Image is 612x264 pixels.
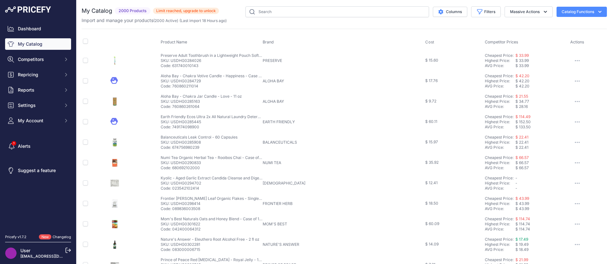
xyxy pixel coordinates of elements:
a: $ 42.20 [515,73,529,78]
p: SKU: USDHG0294702 [161,181,263,186]
p: Mom's Best Naturals Oats and Honey Blend - Case of 14 - 18 oz. [161,216,263,222]
div: Highest Price: [485,119,515,124]
p: ALOHA BAY [263,99,310,104]
span: $ 43.99 [515,201,529,206]
img: Pricefy Logo [5,6,51,13]
p: Code: 749174098900 [161,124,263,130]
div: AVG Price: [485,104,515,109]
a: $ 17.49 [515,237,528,242]
button: Competitors [5,54,71,65]
p: SKU: USDHG0285163 [161,99,242,104]
span: $ 15.97 [425,140,438,144]
span: $ 152.50 [515,119,531,124]
span: ( ) [153,18,178,23]
span: - [515,176,517,180]
p: Frontier [PERSON_NAME] Leaf Organic Flakes - Single Bulk Item - 1LB [161,196,263,201]
a: Cheapest Price: [485,135,514,140]
p: Code: 680692102000 [161,165,263,170]
div: Highest Price: [485,222,515,227]
p: MOM'S BEST [263,222,310,227]
div: AVG Price: [485,227,515,232]
p: NATURE'S ANSWER [263,242,310,247]
a: $ 114.74 [515,216,530,221]
p: EARTH FRIENDLY [263,119,310,124]
a: $ 21.55 [515,94,528,99]
p: SKU: USDHG0298414 [161,201,263,206]
button: Repricing [5,69,71,80]
div: Highest Price: [485,58,515,63]
p: Code: 674756980239 [161,145,237,150]
a: My Catalog [5,38,71,50]
p: Code: 042400064312 [161,227,263,232]
a: Alerts [5,140,71,152]
div: Highest Price: [485,79,515,84]
button: Massive Actions [505,6,553,17]
p: Code: 760860261064 [161,104,242,109]
span: $ 22.41 [515,140,528,145]
p: Kyolic - Aged Garlic Extract Candida Cleanse and Digestion Formula 102 - 100 Vegetarian Capsules [161,176,263,181]
div: AVG Price: [485,124,515,130]
button: Catalog Functions [557,7,607,17]
a: Cheapest Price: [485,114,514,119]
span: Actions [570,40,584,44]
a: Cheapest Price: [485,257,514,262]
span: Limit reached, upgrade to unlock [153,8,219,14]
a: User [20,248,30,253]
a: $ 114.49 [515,114,530,119]
div: Highest Price: [485,99,515,104]
p: Code: 023542102414 [161,186,263,191]
div: $ 42.20 [515,84,546,89]
a: $ 33.99 [515,53,529,58]
div: $ 33.99 [515,63,546,68]
span: Brand [263,40,274,44]
div: Pricefy v1.7.2 [5,234,26,240]
p: SKU: USDHG0290833 [161,160,263,165]
p: Code: 089836003508 [161,206,263,211]
div: $ 28.16 [515,104,546,109]
button: My Account [5,115,71,126]
a: Cheapest Price: [485,196,514,201]
p: NUMI TEA [263,160,310,165]
a: $ 43.99 [515,196,529,201]
p: Nature's Answer - Eleuthero Root Alcohol Free - 2 fl oz [161,237,259,242]
a: [EMAIL_ADDRESS][DOMAIN_NAME] [20,254,87,259]
p: SKU: USDHG0284026 [161,58,263,63]
button: Filters [471,6,501,17]
span: $ 60.09 [425,221,439,226]
p: SKU: USDHG0302281 [161,242,259,247]
button: Reports [5,84,71,96]
a: Cheapest Price: [485,53,514,58]
p: Code: 760860211014 [161,84,263,89]
span: New [39,234,51,240]
span: $ 17.76 [425,78,438,83]
p: PRESERVE [263,58,310,63]
span: $ 33.99 [515,58,529,63]
span: $ 12.41 [425,180,438,185]
a: $ 66.57 [515,155,529,160]
div: AVG Price: [485,63,515,68]
div: $ 22.41 [515,145,546,150]
p: Aloha Bay - Chakra Votive Candle - Happiness - Case of 12 - 2 oz [161,73,263,79]
p: FRONTIER HERB [263,201,310,206]
a: Cheapest Price: [485,155,514,160]
span: - [515,181,517,185]
a: Changelog [53,235,71,239]
p: Numi Tea Organic Herbal Tea - Rooibos Chai - Case of 6 - 18 Bags [161,155,263,160]
span: $ 60.11 [425,119,437,124]
p: Code: 631740010143 [161,63,263,68]
button: Columns [433,7,467,17]
span: $ 114.74 [515,222,530,226]
p: SKU: USDHG0285908 [161,140,237,145]
span: Reports [18,87,60,93]
span: $ 9.72 [425,99,436,103]
div: AVG Price: [485,145,515,150]
div: Highest Price: [485,201,515,206]
div: Highest Price: [485,181,515,186]
a: $ 22.41 [515,135,528,140]
a: $ 21.99 [515,257,528,262]
a: Cheapest Price: [485,94,514,99]
input: Search [245,6,429,17]
div: Highest Price: [485,242,515,247]
span: 2000 Products [115,7,150,15]
div: AVG Price: [485,206,515,211]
